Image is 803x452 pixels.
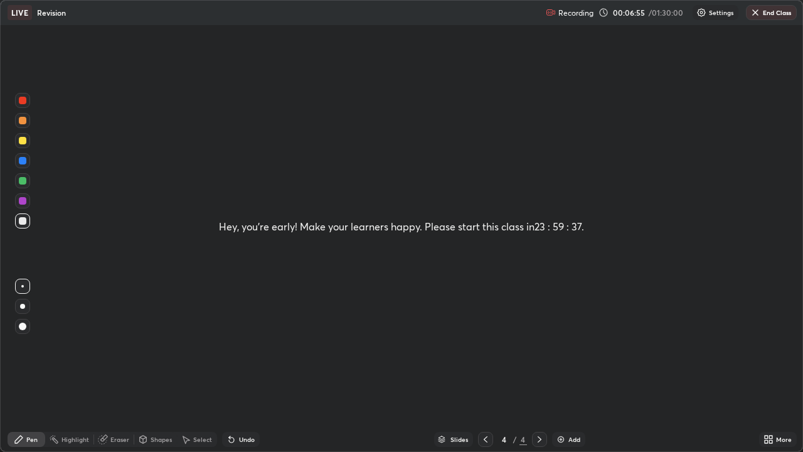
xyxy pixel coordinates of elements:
[556,434,566,444] img: add-slide-button
[709,9,733,16] p: Settings
[151,436,172,443] div: Shapes
[61,436,89,443] div: Highlight
[219,220,584,233] div: Hey, you're early! Make your learners happy. Please start this class in 23 : 59 : 37 .
[696,8,706,18] img: class-settings-icons
[519,434,527,445] div: 4
[568,436,580,443] div: Add
[239,436,255,443] div: Undo
[37,8,66,18] p: Revision
[746,5,797,20] button: End Class
[26,436,38,443] div: Pen
[558,8,593,18] p: Recording
[450,436,468,443] div: Slides
[750,8,760,18] img: end-class-cross
[110,436,129,443] div: Eraser
[193,436,212,443] div: Select
[546,8,556,18] img: recording.375f2c34.svg
[498,436,511,443] div: 4
[11,8,28,18] p: LIVE
[776,436,792,443] div: More
[513,436,517,443] div: /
